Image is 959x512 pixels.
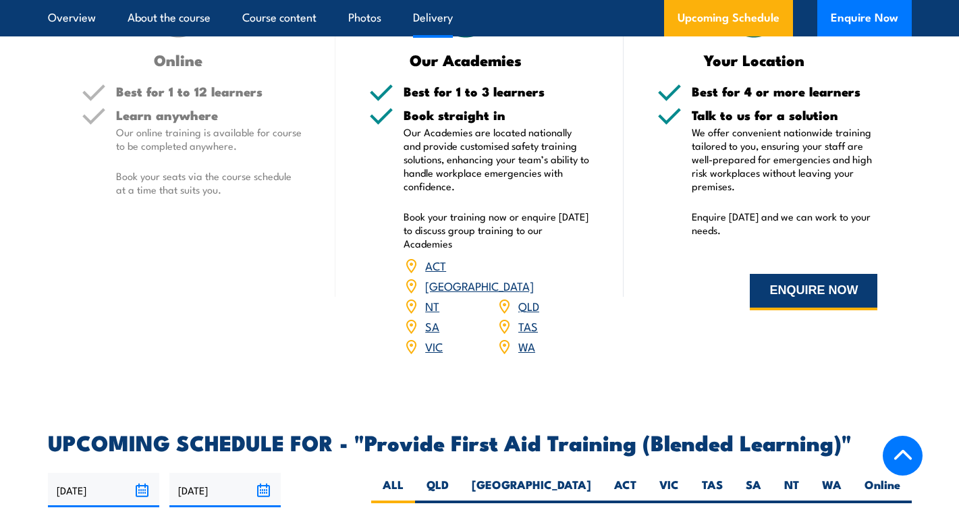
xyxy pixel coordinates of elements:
[657,52,851,67] h3: Your Location
[773,477,811,503] label: NT
[116,109,302,121] h5: Learn anywhere
[404,210,590,250] p: Book your training now or enquire [DATE] to discuss group training to our Academies
[692,210,878,237] p: Enquire [DATE] and we can work to your needs.
[48,473,159,507] input: From date
[690,477,734,503] label: TAS
[750,274,877,310] button: ENQUIRE NOW
[82,52,275,67] h3: Online
[404,125,590,193] p: Our Academies are located nationally and provide customised safety training solutions, enhancing ...
[692,85,878,98] h5: Best for 4 or more learners
[425,318,439,334] a: SA
[425,297,439,314] a: NT
[811,477,853,503] label: WA
[648,477,690,503] label: VIC
[518,338,535,354] a: WA
[692,109,878,121] h5: Talk to us for a solution
[116,85,302,98] h5: Best for 1 to 12 learners
[425,338,443,354] a: VIC
[116,169,302,196] p: Book your seats via the course schedule at a time that suits you.
[116,125,302,152] p: Our online training is available for course to be completed anywhere.
[603,477,648,503] label: ACT
[425,277,534,293] a: [GEOGRAPHIC_DATA]
[425,257,446,273] a: ACT
[369,52,563,67] h3: Our Academies
[48,432,912,451] h2: UPCOMING SCHEDULE FOR - "Provide First Aid Training (Blended Learning)"
[371,477,415,503] label: ALL
[169,473,281,507] input: To date
[518,318,538,334] a: TAS
[415,477,460,503] label: QLD
[734,477,773,503] label: SA
[460,477,603,503] label: [GEOGRAPHIC_DATA]
[518,297,539,314] a: QLD
[404,109,590,121] h5: Book straight in
[404,85,590,98] h5: Best for 1 to 3 learners
[853,477,912,503] label: Online
[692,125,878,193] p: We offer convenient nationwide training tailored to you, ensuring your staff are well-prepared fo...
